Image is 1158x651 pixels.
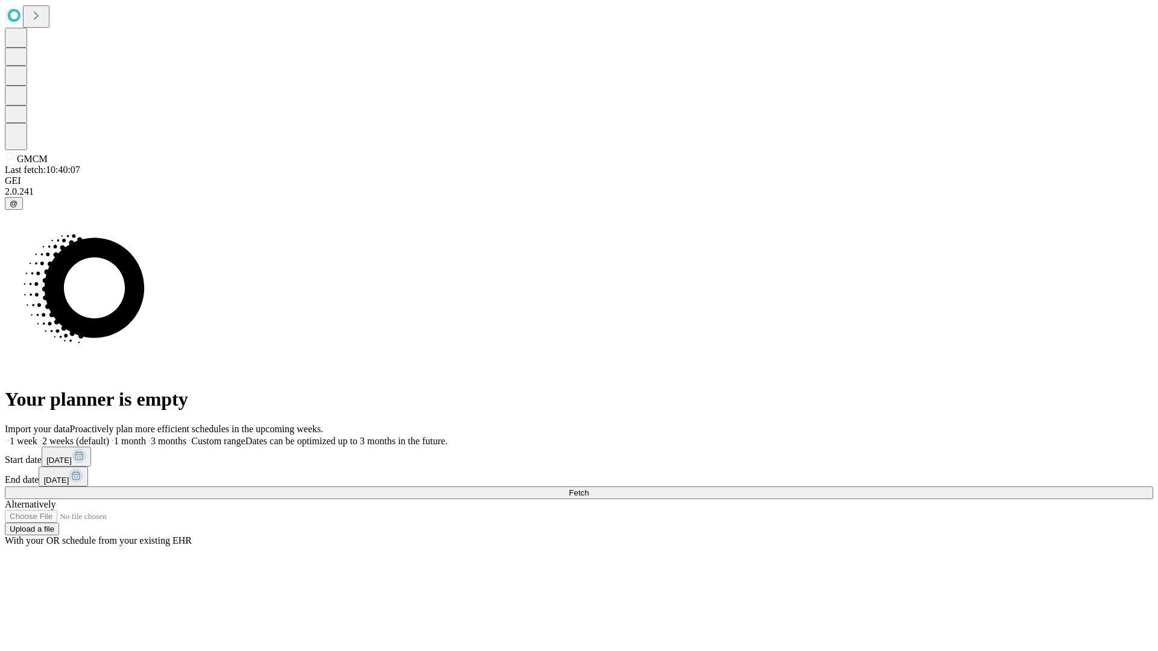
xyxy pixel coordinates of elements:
[5,535,192,546] span: With your OR schedule from your existing EHR
[5,486,1153,499] button: Fetch
[39,467,88,486] button: [DATE]
[70,424,323,434] span: Proactively plan more efficient schedules in the upcoming weeks.
[245,436,448,446] span: Dates can be optimized up to 3 months in the future.
[5,424,70,434] span: Import your data
[5,447,1153,467] div: Start date
[5,175,1153,186] div: GEI
[5,388,1153,410] h1: Your planner is empty
[191,436,245,446] span: Custom range
[5,197,23,210] button: @
[10,436,37,446] span: 1 week
[5,499,55,509] span: Alternatively
[5,165,80,175] span: Last fetch: 10:40:07
[17,154,48,164] span: GMCM
[46,456,72,465] span: [DATE]
[10,199,18,208] span: @
[5,467,1153,486] div: End date
[5,523,59,535] button: Upload a file
[114,436,146,446] span: 1 month
[43,476,69,485] span: [DATE]
[42,436,109,446] span: 2 weeks (default)
[569,488,589,497] span: Fetch
[42,447,91,467] button: [DATE]
[5,186,1153,197] div: 2.0.241
[151,436,186,446] span: 3 months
